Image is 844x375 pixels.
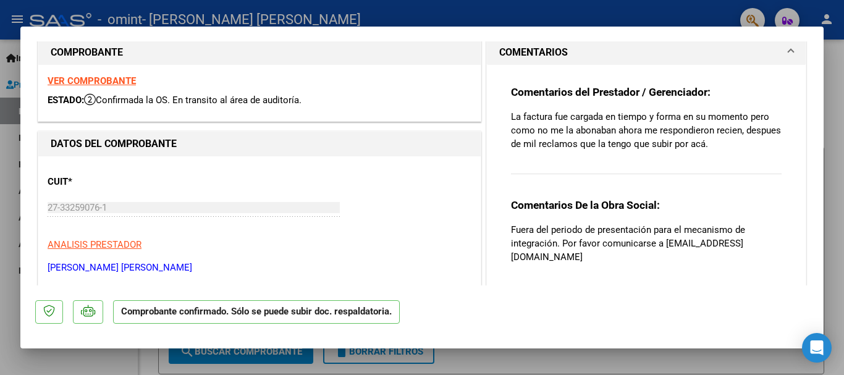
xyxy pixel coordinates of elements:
div: Open Intercom Messenger [802,333,832,363]
p: [PERSON_NAME] [PERSON_NAME] [48,261,471,275]
strong: DATOS DEL COMPROBANTE [51,138,177,150]
a: VER COMPROBANTE [48,75,136,86]
h1: COMENTARIOS [499,45,568,60]
p: Comprobante confirmado. Sólo se puede subir doc. respaldatoria. [113,300,400,324]
div: COMENTARIOS [487,65,806,319]
span: Confirmada la OS. En transito al área de auditoría. [84,95,302,106]
p: CUIT [48,175,175,189]
strong: Comentarios del Prestador / Gerenciador: [511,86,711,98]
mat-expansion-panel-header: COMENTARIOS [487,40,806,65]
strong: COMPROBANTE [51,46,123,58]
p: La factura fue cargada en tiempo y forma en su momento pero como no me la abonaban ahora me respo... [511,110,782,151]
span: ESTADO: [48,95,84,106]
span: ANALISIS PRESTADOR [48,239,141,250]
p: Fuera del periodo de presentación para el mecanismo de integración. Por favor comunicarse a [EMAI... [511,223,782,264]
strong: Comentarios De la Obra Social: [511,199,660,211]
